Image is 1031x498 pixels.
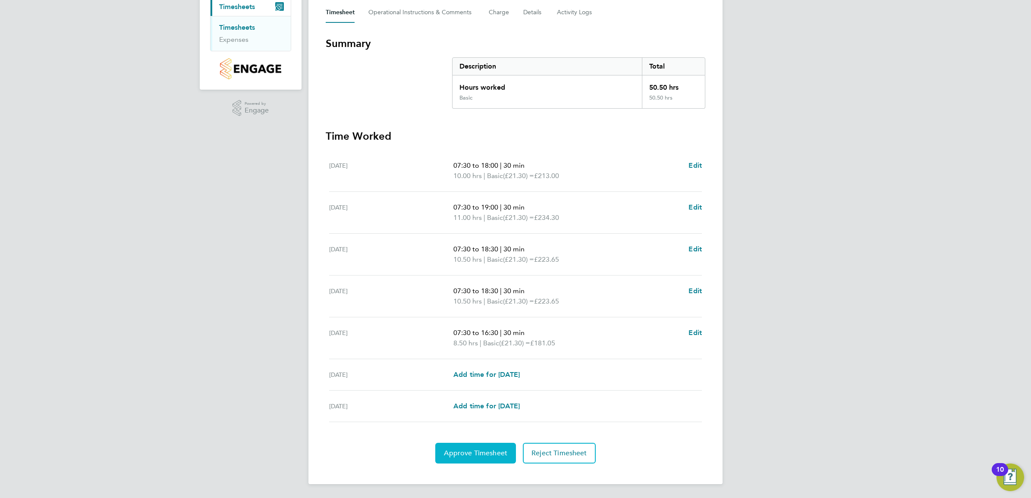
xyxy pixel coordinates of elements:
[688,328,702,338] a: Edit
[503,297,534,305] span: (£21.30) =
[453,213,482,222] span: 11.00 hrs
[688,203,702,211] span: Edit
[329,286,453,307] div: [DATE]
[487,213,503,223] span: Basic
[245,107,269,114] span: Engage
[484,297,485,305] span: |
[326,2,355,23] button: Timesheet
[642,75,705,94] div: 50.50 hrs
[487,254,503,265] span: Basic
[534,297,559,305] span: £223.65
[534,213,559,222] span: £234.30
[503,329,525,337] span: 30 min
[326,129,705,143] h3: Time Worked
[219,35,248,44] a: Expenses
[453,329,498,337] span: 07:30 to 16:30
[453,255,482,263] span: 10.50 hrs
[453,172,482,180] span: 10.00 hrs
[642,58,705,75] div: Total
[503,287,525,295] span: 30 min
[219,3,255,11] span: Timesheets
[500,203,502,211] span: |
[211,16,291,51] div: Timesheets
[483,338,499,348] span: Basic
[534,172,559,180] span: £213.00
[688,160,702,171] a: Edit
[435,443,516,464] button: Approve Timesheet
[500,245,502,253] span: |
[452,57,705,109] div: Summary
[453,75,642,94] div: Hours worked
[329,202,453,223] div: [DATE]
[503,172,534,180] span: (£21.30) =
[688,286,702,296] a: Edit
[453,297,482,305] span: 10.50 hrs
[500,287,502,295] span: |
[484,172,485,180] span: |
[453,402,520,410] span: Add time for [DATE]
[453,58,642,75] div: Description
[557,2,593,23] button: Activity Logs
[329,328,453,348] div: [DATE]
[459,94,472,101] div: Basic
[503,245,525,253] span: 30 min
[453,370,520,380] a: Add time for [DATE]
[996,464,1024,491] button: Open Resource Center, 10 new notifications
[500,161,502,169] span: |
[453,287,498,295] span: 07:30 to 18:30
[642,94,705,108] div: 50.50 hrs
[453,339,478,347] span: 8.50 hrs
[688,287,702,295] span: Edit
[329,370,453,380] div: [DATE]
[688,202,702,213] a: Edit
[530,339,555,347] span: £181.05
[453,370,520,379] span: Add time for [DATE]
[503,213,534,222] span: (£21.30) =
[453,401,520,411] a: Add time for [DATE]
[326,37,705,50] h3: Summary
[484,213,485,222] span: |
[523,2,543,23] button: Details
[523,443,596,464] button: Reject Timesheet
[688,245,702,253] span: Edit
[487,296,503,307] span: Basic
[480,339,481,347] span: |
[996,470,1004,481] div: 10
[503,255,534,263] span: (£21.30) =
[220,58,281,79] img: countryside-properties-logo-retina.png
[245,100,269,107] span: Powered by
[484,255,485,263] span: |
[534,255,559,263] span: £223.65
[329,401,453,411] div: [DATE]
[688,161,702,169] span: Edit
[233,100,269,116] a: Powered byEngage
[368,2,475,23] button: Operational Instructions & Comments
[210,58,291,79] a: Go to home page
[503,203,525,211] span: 30 min
[688,244,702,254] a: Edit
[453,245,498,253] span: 07:30 to 18:30
[219,23,255,31] a: Timesheets
[329,244,453,265] div: [DATE]
[453,203,498,211] span: 07:30 to 19:00
[444,449,507,457] span: Approve Timesheet
[500,329,502,337] span: |
[503,161,525,169] span: 30 min
[326,37,705,464] section: Timesheet
[489,2,509,23] button: Charge
[688,329,702,337] span: Edit
[487,171,503,181] span: Basic
[531,449,587,457] span: Reject Timesheet
[329,160,453,181] div: [DATE]
[453,161,498,169] span: 07:30 to 18:00
[499,339,530,347] span: (£21.30) =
